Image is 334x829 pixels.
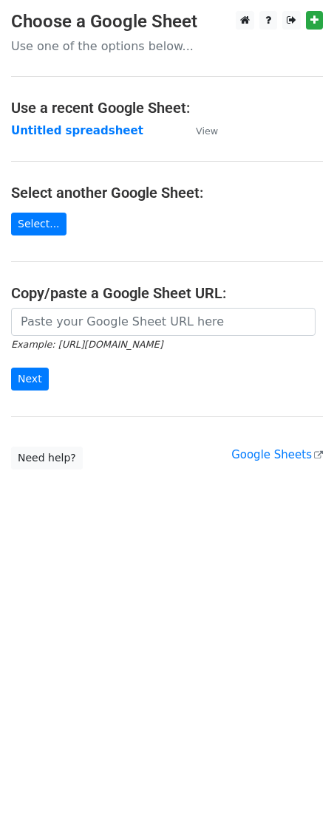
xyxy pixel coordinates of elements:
[11,99,323,117] h4: Use a recent Google Sheet:
[11,447,83,469] a: Need help?
[11,284,323,302] h4: Copy/paste a Google Sheet URL:
[11,124,143,137] a: Untitled spreadsheet
[181,124,218,137] a: View
[11,184,323,202] h4: Select another Google Sheet:
[11,368,49,391] input: Next
[196,125,218,137] small: View
[11,213,67,235] a: Select...
[11,308,316,336] input: Paste your Google Sheet URL here
[11,11,323,32] h3: Choose a Google Sheet
[11,38,323,54] p: Use one of the options below...
[11,339,163,350] small: Example: [URL][DOMAIN_NAME]
[231,448,323,461] a: Google Sheets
